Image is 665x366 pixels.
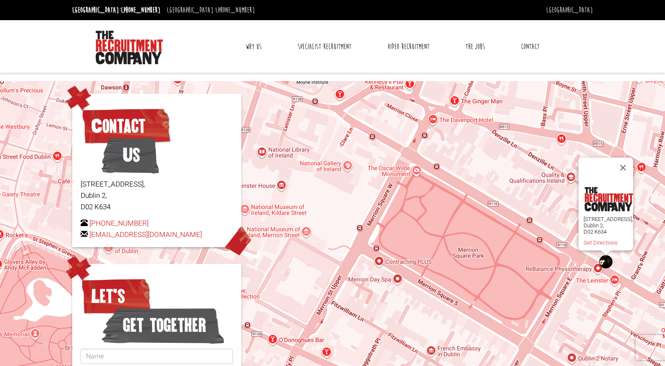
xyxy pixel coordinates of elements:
div: The Recruitment Company [599,255,613,269]
a: The Jobs [459,36,491,57]
a: [GEOGRAPHIC_DATA] [546,5,593,15]
button: Close [613,158,633,178]
img: The Recruitment Company [96,31,163,64]
a: [PHONE_NUMBER] [89,218,149,229]
span: Contact [81,105,172,147]
li: [GEOGRAPHIC_DATA]: [165,3,257,17]
a: Video Recruitment [381,36,436,57]
img: the-recruitment-company.png [584,187,633,211]
p: [STREET_ADDRESS], Dublin 2, D02 K634 [81,179,233,213]
a: Get Directions [584,240,618,246]
input: Name [81,349,233,364]
a: Specialist Recruitment [291,36,358,57]
a: Why Us [239,36,268,57]
a: [PHONE_NUMBER] [215,5,255,15]
span: get together [102,304,225,346]
span: Let’s [81,275,152,317]
li: [GEOGRAPHIC_DATA]: [70,3,162,17]
a: [EMAIL_ADDRESS][DOMAIN_NAME] [89,229,202,240]
p: [STREET_ADDRESS], Dublin 2, D02 K634 [584,216,633,235]
span: Us [102,134,159,176]
a: [PHONE_NUMBER] [121,5,160,15]
a: Contact [515,36,546,57]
